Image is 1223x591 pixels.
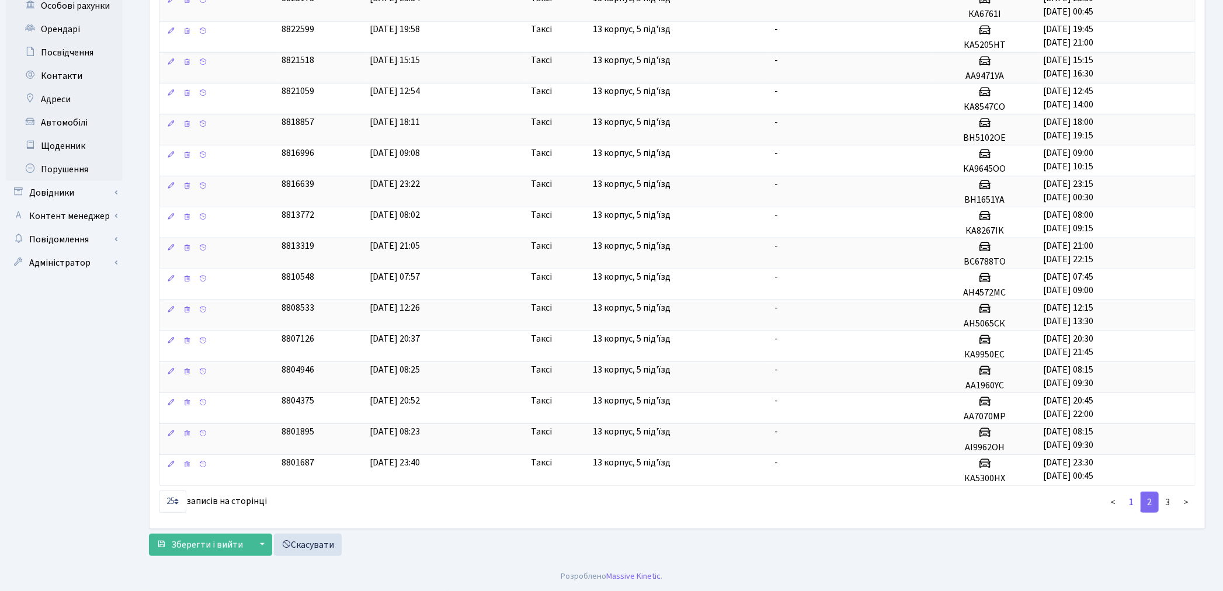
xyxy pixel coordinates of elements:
a: Контент менеджер [6,204,123,228]
span: [DATE] 08:00 [DATE] 09:15 [1044,208,1094,235]
span: [DATE] 23:40 [370,456,420,469]
h5: ВН1651YA [935,194,1034,206]
span: 8821059 [282,85,314,98]
span: - [774,332,778,345]
span: Таксі [531,178,552,191]
span: [DATE] 08:23 [370,425,420,438]
span: 8804946 [282,363,314,376]
button: Зберегти і вийти [149,534,251,556]
span: [DATE] 08:15 [DATE] 09:30 [1044,363,1094,390]
a: Адміністратор [6,251,123,274]
span: [DATE] 12:45 [DATE] 14:00 [1044,85,1094,111]
span: Таксі [531,332,552,346]
h5: АН5065СК [935,318,1034,329]
span: Таксі [531,394,552,408]
a: Повідомлення [6,228,123,251]
h5: КА9950ЕС [935,349,1034,360]
span: [DATE] 23:30 [DATE] 00:45 [1044,456,1094,482]
span: Таксі [531,239,552,253]
a: 1 [1122,492,1141,513]
span: [DATE] 12:15 [DATE] 13:30 [1044,301,1094,328]
span: [DATE] 08:15 [DATE] 09:30 [1044,425,1094,451]
span: 8807126 [282,332,314,345]
span: Таксі [531,270,552,284]
span: 8801687 [282,456,314,469]
span: 8816996 [282,147,314,159]
h5: КА9645ОО [935,164,1034,175]
label: записів на сторінці [159,491,267,513]
span: [DATE] 09:08 [370,147,420,159]
a: < [1103,492,1123,513]
span: 8813319 [282,239,314,252]
span: 13 корпус, 5 під'їзд [593,85,670,98]
span: [DATE] 20:52 [370,394,420,407]
span: [DATE] 08:25 [370,363,420,376]
span: 13 корпус, 5 під'їзд [593,425,670,438]
span: - [774,270,778,283]
h5: АІ9962ОН [935,442,1034,453]
span: [DATE] 12:54 [370,85,420,98]
span: - [774,394,778,407]
span: - [774,239,778,252]
h5: КА5205НТ [935,40,1034,51]
a: Довідники [6,181,123,204]
span: - [774,425,778,438]
span: Таксі [531,456,552,470]
span: 8816639 [282,178,314,190]
span: [DATE] 15:15 [370,54,420,67]
h5: АА7070МР [935,411,1034,422]
span: Таксі [531,23,552,36]
h5: АА1960YC [935,380,1034,391]
span: - [774,178,778,190]
a: Посвідчення [6,41,123,64]
span: 8818857 [282,116,314,128]
span: [DATE] 18:00 [DATE] 19:15 [1044,116,1094,142]
a: 2 [1140,492,1159,513]
span: 13 корпус, 5 під'їзд [593,332,670,345]
span: [DATE] 12:26 [370,301,420,314]
span: 13 корпус, 5 під'їзд [593,394,670,407]
span: Таксі [531,301,552,315]
span: Таксі [531,363,552,377]
span: [DATE] 18:11 [370,116,420,128]
span: - [774,363,778,376]
span: Таксі [531,425,552,439]
span: [DATE] 23:15 [DATE] 00:30 [1044,178,1094,204]
span: 13 корпус, 5 під'їзд [593,178,670,190]
span: 13 корпус, 5 під'їзд [593,23,670,36]
span: [DATE] 19:45 [DATE] 21:00 [1044,23,1094,49]
span: [DATE] 08:02 [370,208,420,221]
a: Автомобілі [6,111,123,134]
span: 8801895 [282,425,314,438]
span: 8804375 [282,394,314,407]
span: 8813772 [282,208,314,221]
span: [DATE] 20:37 [370,332,420,345]
span: Таксі [531,54,552,67]
span: 8821518 [282,54,314,67]
div: Розроблено . [561,570,662,583]
span: - [774,456,778,469]
span: Таксі [531,116,552,129]
span: 13 корпус, 5 під'їзд [593,301,670,314]
span: 13 корпус, 5 під'їзд [593,363,670,376]
a: Орендарі [6,18,123,41]
a: 3 [1158,492,1177,513]
span: Зберегти і вийти [171,538,243,551]
a: Контакти [6,64,123,88]
span: [DATE] 15:15 [DATE] 16:30 [1044,54,1094,80]
span: [DATE] 20:45 [DATE] 22:00 [1044,394,1094,420]
h5: КА6761I [935,9,1034,20]
span: 13 корпус, 5 під'їзд [593,456,670,469]
span: Таксі [531,85,552,98]
span: 8808533 [282,301,314,314]
h5: АН4572МС [935,287,1034,298]
a: Скасувати [274,534,342,556]
span: [DATE] 21:05 [370,239,420,252]
a: Порушення [6,158,123,181]
h5: АА9471УА [935,71,1034,82]
span: - [774,208,778,221]
span: 13 корпус, 5 під'їзд [593,270,670,283]
span: 8822599 [282,23,314,36]
span: - [774,23,778,36]
span: [DATE] 07:45 [DATE] 09:00 [1044,270,1094,297]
